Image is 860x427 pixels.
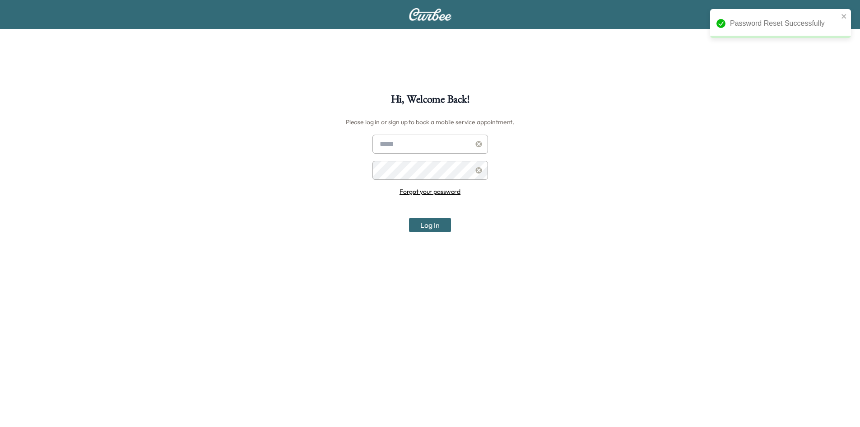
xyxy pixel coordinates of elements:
[730,18,838,29] div: Password Reset Successfully
[409,218,451,232] button: Log In
[409,8,452,21] img: Curbee Logo
[391,94,470,109] h1: Hi, Welcome Back!
[841,13,847,20] button: close
[400,188,460,196] a: Forgot your password
[346,115,514,129] h6: Please log in or sign up to book a mobile service appointment.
